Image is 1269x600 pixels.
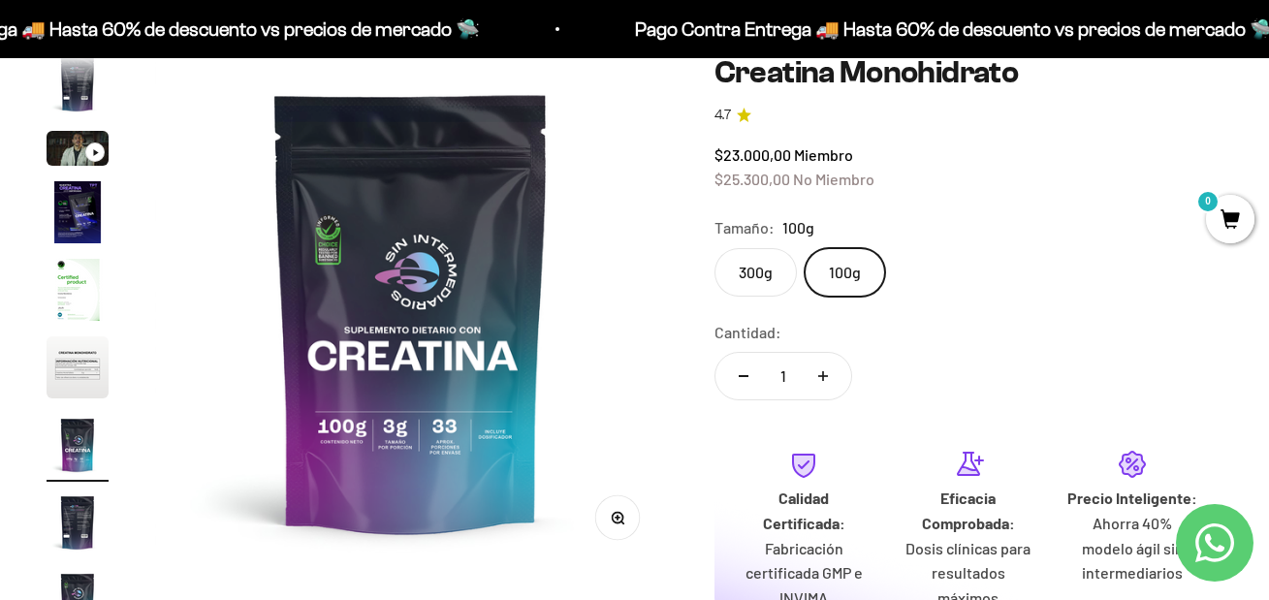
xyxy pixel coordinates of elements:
legend: Tamaño: [714,215,775,240]
a: 4.74.7 de 5.0 estrellas [714,105,1222,126]
img: Creatina Monohidrato [47,259,109,321]
button: Ir al artículo 8 [47,491,109,559]
span: Miembro [794,145,853,164]
button: Ir al artículo 2 [47,53,109,121]
p: Ahorra 40% modelo ágil sin intermediarios [1066,511,1199,585]
img: Creatina Monohidrato [47,181,109,243]
img: Creatina Monohidrato [47,336,109,398]
button: Ir al artículo 5 [47,259,109,327]
span: $25.300,00 [714,170,790,188]
img: Creatina Monohidrato [47,414,109,476]
span: 100g [782,215,814,240]
mark: 0 [1196,190,1220,213]
button: Ir al artículo 7 [47,414,109,482]
h1: Creatina Monohidrato [714,55,1222,89]
button: Aumentar cantidad [795,353,851,399]
button: Reducir cantidad [715,353,772,399]
strong: Precio Inteligente: [1067,489,1197,507]
img: Creatina Monohidrato [47,53,109,115]
button: Ir al artículo 4 [47,181,109,249]
button: Ir al artículo 6 [47,336,109,404]
strong: Eficacia Comprobada: [922,489,1015,532]
strong: Calidad Certificada: [763,489,845,532]
span: $23.000,00 [714,145,791,164]
button: Ir al artículo 3 [47,131,109,172]
span: No Miembro [793,170,874,188]
a: 0 [1206,210,1254,232]
img: Creatina Monohidrato [155,55,668,568]
label: Cantidad: [714,320,781,345]
span: 4.7 [714,105,731,126]
img: Creatina Monohidrato [47,491,109,553]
